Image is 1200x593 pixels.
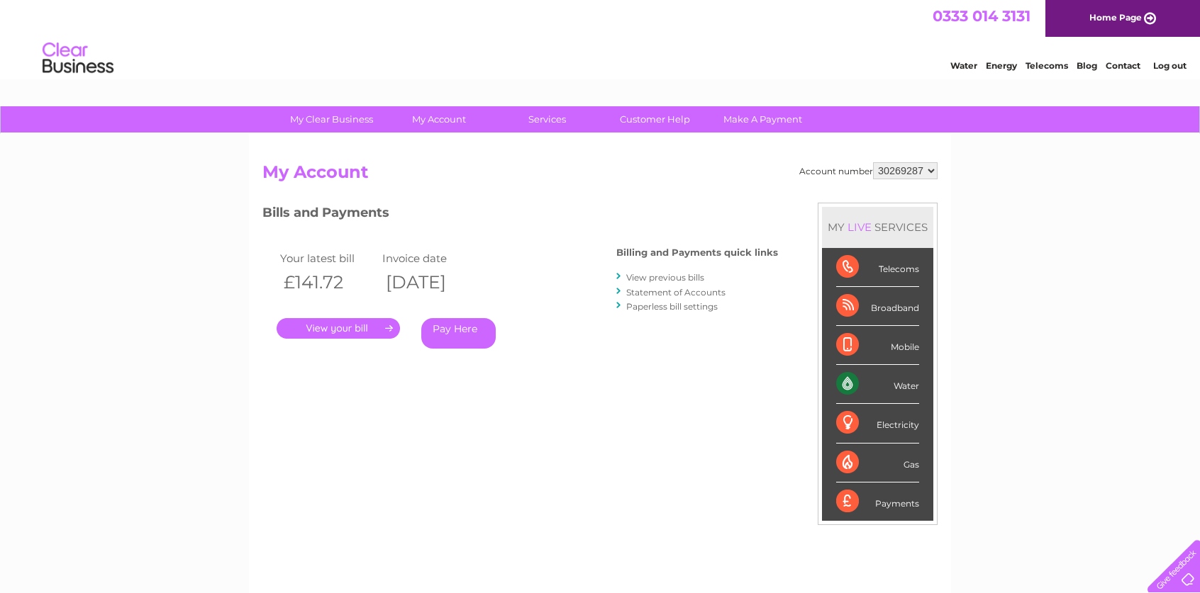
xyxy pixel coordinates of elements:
a: Customer Help [596,106,713,132]
div: Telecoms [836,248,919,287]
a: Make A Payment [704,106,821,132]
div: Clear Business is a trading name of Verastar Limited (registered in [GEOGRAPHIC_DATA] No. 3667643... [266,8,936,69]
a: . [277,318,400,339]
a: View previous bills [626,272,704,283]
a: Pay Here [421,318,496,349]
td: Your latest bill [277,249,379,268]
td: Invoice date [379,249,481,268]
a: Paperless bill settings [626,301,718,312]
div: MY SERVICES [822,207,933,247]
th: £141.72 [277,268,379,297]
div: Payments [836,482,919,521]
div: Broadband [836,287,919,326]
a: Blog [1077,60,1097,71]
div: Electricity [836,404,919,443]
h3: Bills and Payments [262,203,778,227]
div: Mobile [836,326,919,365]
div: LIVE [845,220,874,234]
a: Log out [1153,60,1187,71]
div: Gas [836,444,919,482]
h4: Billing and Payments quick links [616,247,778,258]
div: Water [836,365,919,404]
a: My Clear Business [273,106,390,132]
a: Statement of Accounts [626,287,726,298]
a: Energy [986,60,1017,71]
img: logo.png [42,37,114,80]
a: Telecoms [1026,60,1068,71]
a: Contact [1106,60,1140,71]
a: Water [950,60,977,71]
a: 0333 014 3131 [933,7,1030,25]
a: My Account [381,106,498,132]
th: [DATE] [379,268,481,297]
h2: My Account [262,162,938,189]
a: Services [489,106,606,132]
div: Account number [799,162,938,179]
